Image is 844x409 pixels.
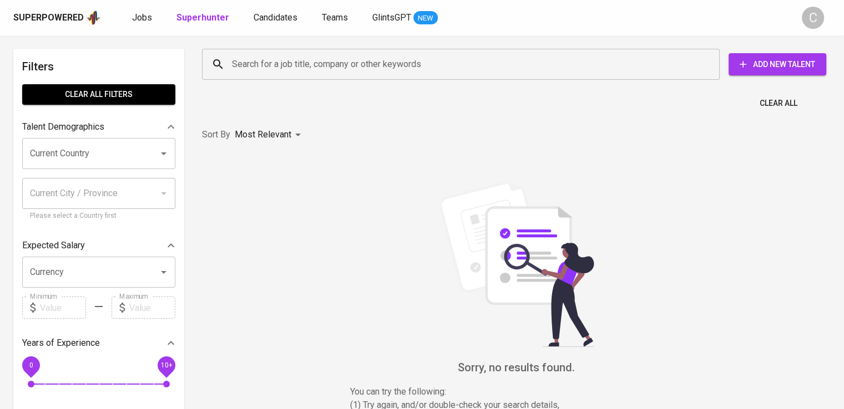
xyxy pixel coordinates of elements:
[235,128,291,141] p: Most Relevant
[13,12,84,24] div: Superpowered
[433,181,600,347] img: file_searching.svg
[129,296,175,319] input: Value
[235,125,305,145] div: Most Relevant
[755,93,802,114] button: Clear All
[372,11,438,25] a: GlintsGPT NEW
[202,128,230,141] p: Sort By
[729,53,826,75] button: Add New Talent
[40,296,86,319] input: Value
[254,11,300,25] a: Candidates
[156,264,171,280] button: Open
[156,146,171,161] button: Open
[802,7,824,29] div: C
[22,336,100,350] p: Years of Experience
[13,9,101,26] a: Superpoweredapp logo
[322,11,350,25] a: Teams
[176,12,229,23] b: Superhunter
[22,84,175,105] button: Clear All filters
[22,116,175,138] div: Talent Demographics
[372,12,411,23] span: GlintsGPT
[737,58,817,71] span: Add New Talent
[176,11,231,25] a: Superhunter
[254,12,297,23] span: Candidates
[31,88,166,101] span: Clear All filters
[22,58,175,75] h6: Filters
[202,359,831,376] h6: Sorry, no results found.
[86,9,101,26] img: app logo
[22,234,175,257] div: Expected Salary
[29,361,33,369] span: 0
[30,211,168,222] p: Please select a Country first
[22,332,175,354] div: Years of Experience
[22,120,104,134] p: Talent Demographics
[413,13,438,24] span: NEW
[760,96,797,110] span: Clear All
[22,239,85,252] p: Expected Salary
[160,361,172,369] span: 10+
[350,385,683,398] p: You can try the following :
[132,12,152,23] span: Jobs
[322,12,348,23] span: Teams
[132,11,154,25] a: Jobs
